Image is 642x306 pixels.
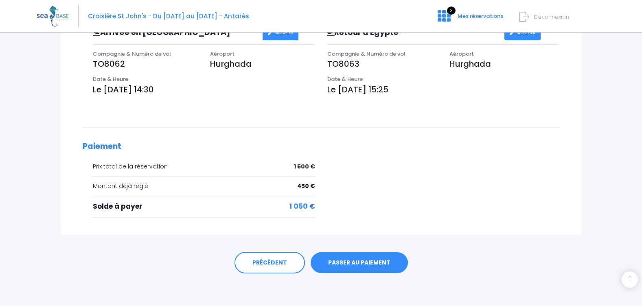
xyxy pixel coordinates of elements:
div: Montant déjà réglé [93,182,315,190]
a: MODIFIER [263,26,299,40]
span: Aéroport [449,50,474,58]
span: 1 050 € [289,201,315,212]
a: PASSER AU PAIEMENT [311,252,408,273]
h3: Retour d'Egypte [321,28,504,37]
p: TO8062 [93,58,198,70]
a: PRÉCÉDENT [234,252,305,274]
span: Mes réservations [458,12,503,20]
h3: Arrivée en [GEOGRAPHIC_DATA] [87,28,263,37]
span: 1 500 € [294,162,315,171]
p: Hurghada [210,58,315,70]
div: Prix total de la réservation [93,162,315,171]
span: 3 [447,7,456,15]
a: 3 Mes réservations [431,15,508,23]
span: Date & Heure [93,75,128,83]
span: Compagnie & Numéro de vol [327,50,405,58]
h2: Paiement [83,142,559,151]
p: Le [DATE] 14:30 [93,83,315,96]
div: Solde à payer [93,201,315,212]
span: Compagnie & Numéro de vol [93,50,171,58]
span: Date & Heure [327,75,363,83]
span: Déconnexion [534,13,569,21]
span: Croisière St John's - Du [DATE] au [DATE] - Antarès [88,12,249,20]
p: Hurghada [449,58,559,70]
a: MODIFIER [504,26,541,40]
span: 450 € [297,182,315,190]
p: TO8063 [327,58,437,70]
p: Le [DATE] 15:25 [327,83,560,96]
span: Aéroport [210,50,234,58]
